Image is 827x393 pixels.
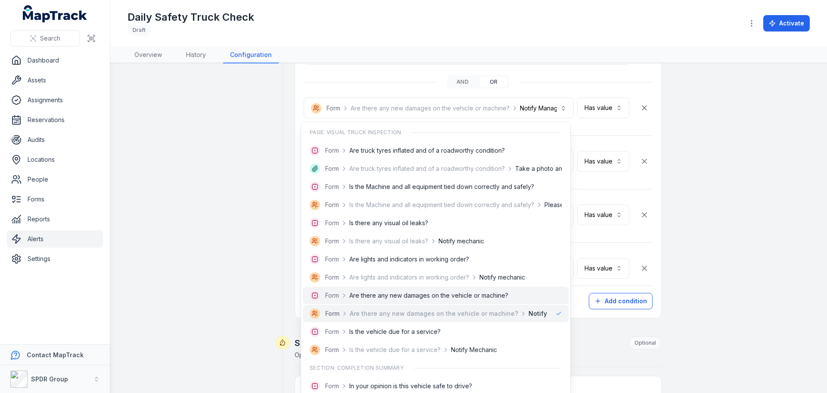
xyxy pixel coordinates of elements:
[349,255,469,264] span: Are lights and indicators in working order?
[349,146,505,155] span: Are truck tyres inflated and of a roadworthy condition?
[451,346,497,354] span: Notify Mechanic
[479,273,525,282] span: Notify mechanic
[325,291,339,300] span: Form
[349,164,505,173] span: Are truck tyres inflated and of a roadworthy condition?
[349,346,441,354] span: Is the vehicle due for a service?
[325,219,339,227] span: Form
[438,237,484,245] span: Notify mechanic
[349,237,428,245] span: Is there any visual oil leaks?
[349,201,534,209] span: Is the Machine and all equipment tied down correctly and safely?
[325,146,339,155] span: Form
[349,327,441,336] span: Is the vehicle due for a service?
[303,124,569,141] div: Page: Visual Truck Inspection
[325,182,339,191] span: Form
[325,273,339,282] span: Form
[325,346,339,354] span: Form
[325,309,339,318] span: Form
[349,273,469,282] span: Are lights and indicators in working order?
[349,219,428,227] span: Is there any visual oil leaks?
[303,359,569,377] div: Section: Completion Summary
[325,164,339,173] span: Form
[325,327,339,336] span: Form
[325,255,339,264] span: Form
[349,182,534,191] span: Is the Machine and all equipment tied down correctly and safely?
[304,97,574,118] button: FormAre there any new damages on the vehicle or machine?Notify Manager or Mechanic
[515,164,729,173] span: Take a photo and report to the supervisor/manager/ Mechanic immediately
[349,291,508,300] span: Are there any new damages on the vehicle or machine?
[325,201,339,209] span: Form
[529,309,615,318] span: Notify Manager or Mechanic
[325,237,339,245] span: Form
[349,382,472,390] span: In your opinion is this vehicle safe to drive?
[350,309,518,318] span: Are there any new damages on the vehicle or machine?
[325,382,339,390] span: Form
